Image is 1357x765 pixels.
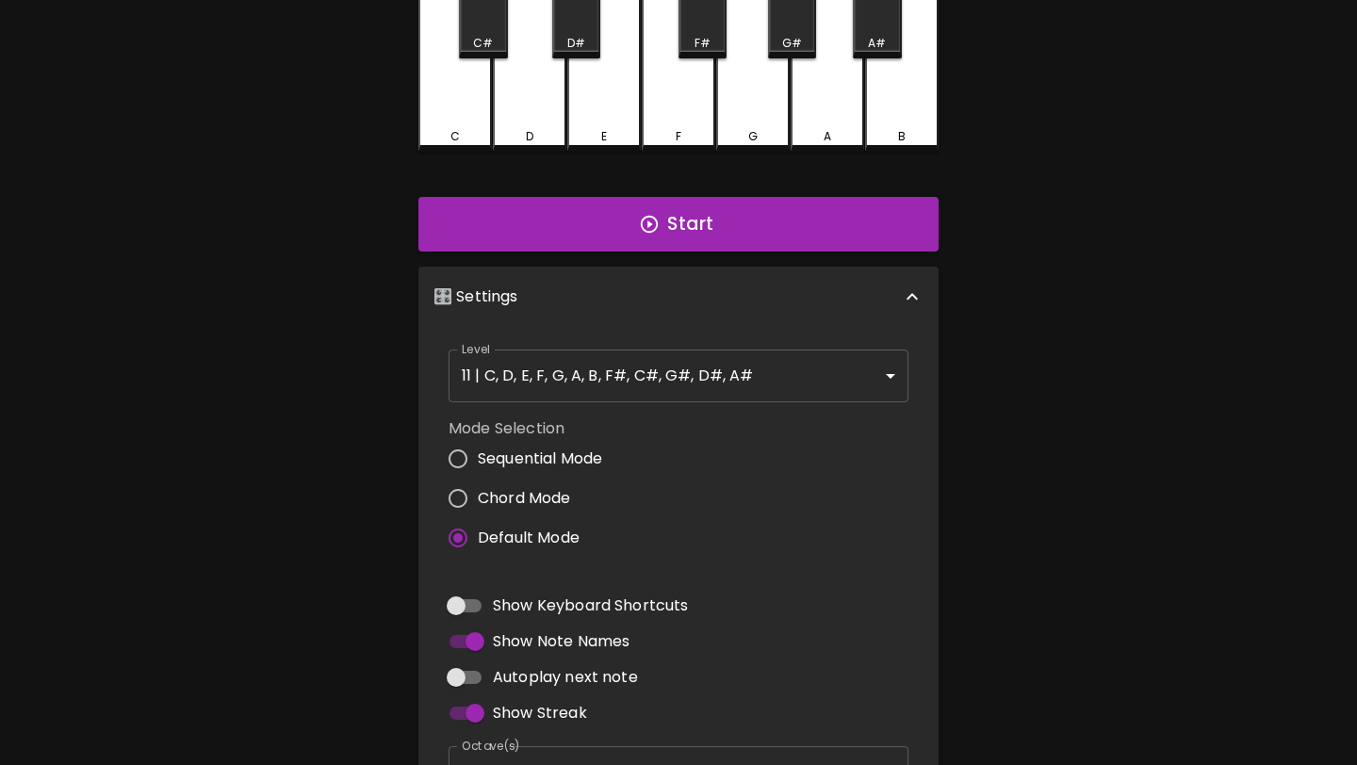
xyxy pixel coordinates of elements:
[418,267,939,327] div: 🎛️ Settings
[526,128,533,145] div: D
[450,128,460,145] div: C
[462,738,521,754] label: Octave(s)
[676,128,681,145] div: F
[868,35,886,52] div: A#
[449,350,908,402] div: 11 | C, D, E, F, G, A, B, F#, C#, G#, D#, A#
[824,128,831,145] div: A
[567,35,585,52] div: D#
[493,702,587,724] span: Show Streak
[478,487,571,510] span: Chord Mode
[433,285,518,308] p: 🎛️ Settings
[493,666,638,689] span: Autoplay next note
[473,35,493,52] div: C#
[601,128,607,145] div: E
[449,417,617,439] label: Mode Selection
[478,448,602,470] span: Sequential Mode
[462,341,491,357] label: Level
[493,594,688,617] span: Show Keyboard Shortcuts
[418,197,939,252] button: Start
[898,128,906,145] div: B
[478,527,580,549] span: Default Mode
[493,630,629,653] span: Show Note Names
[782,35,802,52] div: G#
[748,128,758,145] div: G
[695,35,711,52] div: F#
